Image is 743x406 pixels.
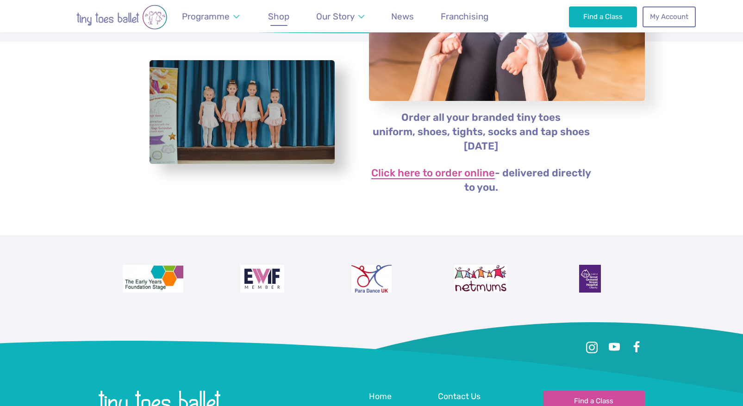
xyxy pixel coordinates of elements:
[351,265,391,293] img: Para Dance UK
[437,6,493,27] a: Franchising
[368,166,594,195] p: - delivered directly to you.
[438,391,481,403] a: Contact Us
[369,391,392,403] a: Home
[438,392,481,401] span: Contact Us
[391,11,414,22] span: News
[606,339,623,356] a: Youtube
[48,5,196,30] img: tiny toes ballet
[369,392,392,401] span: Home
[264,6,294,27] a: Shop
[182,11,230,22] span: Programme
[368,111,594,154] p: Order all your branded tiny toes uniform, shoes, tights, socks and tap shoes [DATE]
[312,6,368,27] a: Our Story
[569,6,637,27] a: Find a Class
[584,339,600,356] a: Instagram
[316,11,355,22] span: Our Story
[628,339,645,356] a: Facebook
[150,60,335,164] a: View full-size image
[387,6,418,27] a: News
[371,168,495,179] a: Click here to order online
[178,6,244,27] a: Programme
[123,265,184,293] img: The Early Years Foundation Stage
[240,265,284,293] img: Encouraging Women Into Franchising
[268,11,289,22] span: Shop
[643,6,695,27] a: My Account
[441,11,488,22] span: Franchising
